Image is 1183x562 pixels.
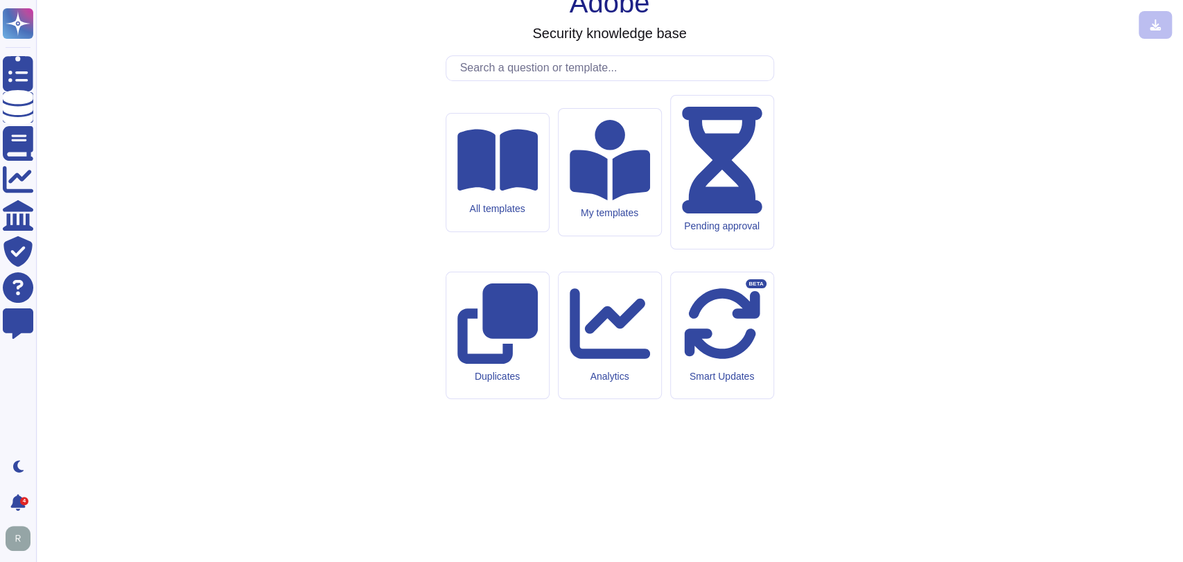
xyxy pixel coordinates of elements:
button: user [3,523,40,554]
h3: Security knowledge base [532,25,686,42]
div: BETA [746,279,766,289]
div: All templates [457,203,538,215]
div: My templates [570,207,650,219]
div: Analytics [570,371,650,383]
div: 4 [20,497,28,505]
div: Duplicates [457,371,538,383]
input: Search a question or template... [453,56,773,80]
div: Smart Updates [682,371,762,383]
div: Pending approval [682,220,762,232]
img: user [6,526,30,551]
